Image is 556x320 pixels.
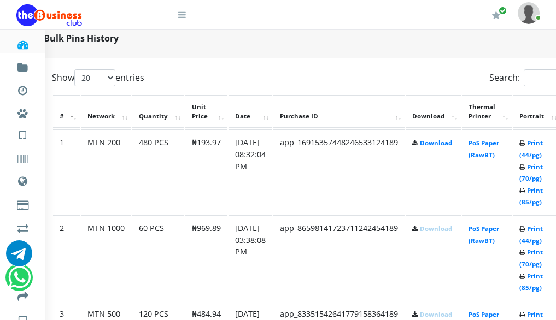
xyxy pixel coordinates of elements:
td: 1 [53,129,80,214]
a: VTU [16,120,29,147]
td: 2 [53,215,80,300]
a: Transfer to Bank [16,282,29,308]
a: Print (85/pg) [519,272,543,292]
a: Print (44/pg) [519,224,543,245]
img: Logo [16,4,82,26]
td: ₦193.97 [185,129,227,214]
a: Print (70/pg) [519,163,543,183]
a: Nigerian VTU [42,120,133,139]
a: Print (44/pg) [519,139,543,159]
a: Print (85/pg) [519,186,543,206]
th: #: activate to sort column descending [53,95,80,129]
a: Transactions [16,75,29,102]
a: Airtime -2- Cash [16,213,29,239]
th: Thermal Printer: activate to sort column ascending [462,95,512,129]
a: International VTU [42,136,133,155]
td: MTN 1000 [81,215,131,300]
th: Network: activate to sort column ascending [81,95,131,129]
label: Show entries [52,69,144,86]
td: app_16915357448246533124189 [273,129,405,214]
a: Download [420,224,452,233]
td: [DATE] 03:38:08 PM [229,215,272,300]
th: Unit Price: activate to sort column ascending [185,95,227,129]
i: Renew/Upgrade Subscription [492,11,500,20]
a: Data [16,166,29,193]
th: Date: activate to sort column ascending [229,95,272,129]
span: Renew/Upgrade Subscription [499,7,507,15]
th: Purchase ID: activate to sort column ascending [273,95,405,129]
a: PoS Paper (RawBT) [469,224,499,245]
a: Chat for support [8,272,31,291]
td: 60 PCS [132,215,184,300]
a: Register a Referral [16,236,29,262]
a: Download [420,310,452,318]
th: Quantity: activate to sort column ascending [132,95,184,129]
td: [DATE] 08:32:04 PM [229,129,272,214]
td: app_86598141723711242454189 [273,215,405,300]
a: PoS Paper (RawBT) [469,139,499,159]
td: MTN 200 [81,129,131,214]
img: User [518,2,540,23]
a: Print (70/pg) [519,248,543,268]
a: Dashboard [16,29,29,56]
a: Miscellaneous Payments [16,98,29,125]
a: Fund wallet [16,52,29,79]
a: Cable TV, Electricity [16,190,29,216]
select: Showentries [74,69,115,86]
a: Download [420,139,452,147]
td: 480 PCS [132,129,184,214]
th: Download: activate to sort column ascending [406,95,461,129]
a: Vouchers [16,144,29,170]
td: ₦969.89 [185,215,227,300]
a: Chat for support [6,248,32,266]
